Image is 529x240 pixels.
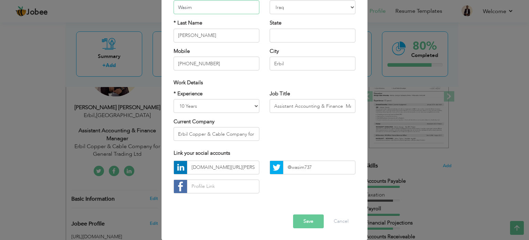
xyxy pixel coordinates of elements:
input: Profile Link [187,180,259,193]
img: linkedin [174,161,187,174]
span: Work Details [174,79,203,86]
label: State [270,19,281,27]
img: facebook [174,180,187,193]
button: Save [293,214,324,228]
span: Link your social accounts [174,150,230,156]
img: Twitter [270,161,283,174]
label: Current Company [174,118,215,125]
label: Mobile [174,48,190,55]
button: Cancel [327,214,355,228]
input: Profile Link [283,161,355,174]
label: Job Title [270,90,290,97]
label: * Last Name [174,19,202,27]
label: * Experience [174,90,203,97]
input: Profile Link [187,161,259,174]
label: City [270,48,279,55]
